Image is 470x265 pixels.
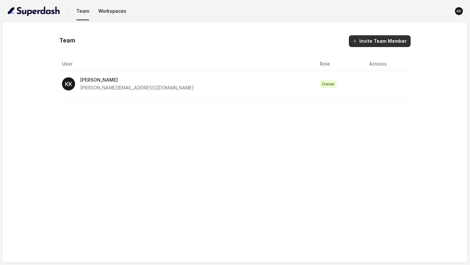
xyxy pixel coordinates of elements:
img: light.svg [8,6,60,16]
text: KK [65,81,72,87]
text: KK [457,9,461,13]
button: Invite Team Member [349,35,411,47]
th: User [59,57,314,71]
p: [PERSON_NAME] [80,76,194,84]
button: Workspaces [96,5,129,17]
th: Role [315,57,364,71]
button: Team [74,5,92,17]
span: [PERSON_NAME][EMAIL_ADDRESS][DOMAIN_NAME] [80,85,194,90]
h1: Team [59,35,75,46]
th: Actions [364,57,410,71]
span: Owner [320,80,337,88]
